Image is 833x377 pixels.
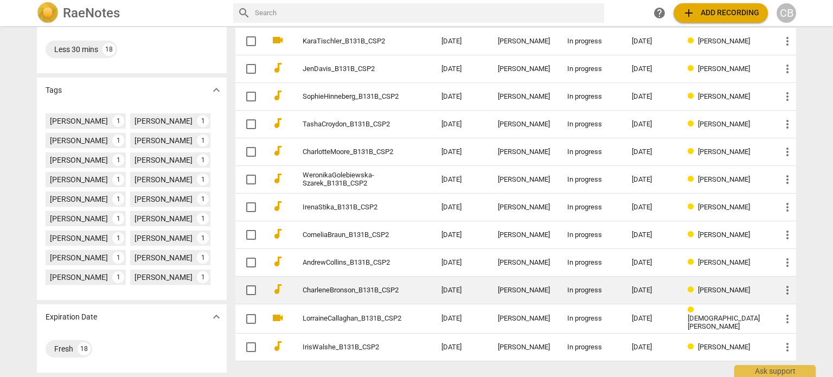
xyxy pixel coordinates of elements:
a: CharleneBronson_B131B_CSP2 [303,286,402,295]
div: 18 [78,342,91,355]
a: AndrewCollins_B131B_CSP2 [303,259,402,267]
div: [PERSON_NAME] [498,120,550,129]
td: [DATE] [433,221,489,249]
td: [DATE] [433,28,489,55]
a: JenDavis_B131B_CSP2 [303,65,402,73]
div: 1 [112,154,124,166]
p: Expiration Date [46,311,97,323]
div: [PERSON_NAME] [50,174,108,185]
button: Show more [208,82,225,98]
td: [DATE] [433,194,489,221]
div: [PERSON_NAME] [134,213,193,224]
span: videocam [271,311,284,324]
button: Show more [208,309,225,325]
td: [DATE] [433,55,489,83]
div: [PERSON_NAME] [134,174,193,185]
div: 18 [102,43,116,56]
div: In progress [567,259,614,267]
span: Review status: in progress [688,175,698,183]
div: [DATE] [632,231,671,239]
div: [PERSON_NAME] [498,259,550,267]
span: videocam [271,34,284,47]
div: In progress [567,93,614,101]
div: 1 [112,271,124,283]
span: [PERSON_NAME] [698,203,750,211]
div: [DATE] [632,343,671,352]
div: In progress [567,231,614,239]
div: In progress [567,65,614,73]
div: 1 [112,193,124,205]
span: more_vert [781,256,794,269]
div: [PERSON_NAME] [498,286,550,295]
div: [DATE] [632,259,671,267]
img: Logo [37,2,59,24]
span: more_vert [781,118,794,131]
span: help [653,7,666,20]
div: [DATE] [632,93,671,101]
div: 1 [197,232,209,244]
h2: RaeNotes [63,5,120,21]
span: Review status: in progress [688,92,698,100]
span: more_vert [781,312,794,325]
div: 1 [112,213,124,225]
div: [PERSON_NAME] [50,116,108,126]
div: In progress [567,343,614,352]
div: [DATE] [632,176,671,184]
div: [DATE] [632,315,671,323]
div: [PERSON_NAME] [50,213,108,224]
div: In progress [567,315,614,323]
span: Review status: in progress [688,65,698,73]
div: [PERSON_NAME] [134,252,193,263]
div: [PERSON_NAME] [50,194,108,205]
div: [DATE] [632,120,671,129]
div: In progress [567,176,614,184]
div: [PERSON_NAME] [50,252,108,263]
span: Review status: in progress [688,37,698,45]
div: [PERSON_NAME] [50,155,108,165]
span: [PERSON_NAME] [698,37,750,45]
span: expand_more [210,310,223,323]
a: Help [650,3,669,23]
a: IrenaStika_B131B_CSP2 [303,203,402,212]
span: audiotrack [271,200,284,213]
input: Search [255,4,600,22]
a: SophieHinneberg_B131B_CSP2 [303,93,402,101]
button: CB [777,3,796,23]
div: 1 [112,174,124,186]
span: [PERSON_NAME] [698,92,750,100]
span: [PERSON_NAME] [698,258,750,266]
span: audiotrack [271,283,284,296]
span: more_vert [781,173,794,186]
td: [DATE] [433,277,489,304]
span: expand_more [210,84,223,97]
div: [PERSON_NAME] [134,155,193,165]
div: [PERSON_NAME] [134,233,193,244]
a: WeronikaGolebiewska-Szarek_B131B_CSP2 [303,171,402,188]
td: [DATE] [433,249,489,277]
div: 1 [197,193,209,205]
td: [DATE] [433,166,489,194]
span: Add recording [682,7,759,20]
span: Review status: in progress [688,231,698,239]
div: [DATE] [632,286,671,295]
span: more_vert [781,341,794,354]
a: IrisWalshe_B131B_CSP2 [303,343,402,352]
span: audiotrack [271,144,284,157]
span: search [238,7,251,20]
a: TashaCroydon_B131B_CSP2 [303,120,402,129]
div: 1 [112,115,124,127]
span: [PERSON_NAME] [698,65,750,73]
span: audiotrack [271,172,284,185]
div: [PERSON_NAME] [134,272,193,283]
div: In progress [567,148,614,156]
span: [PERSON_NAME] [698,175,750,183]
span: more_vert [781,62,794,75]
div: Fresh [54,343,73,354]
div: 1 [112,232,124,244]
span: more_vert [781,228,794,241]
div: 1 [197,115,209,127]
button: Upload [674,3,768,23]
div: [PERSON_NAME] [498,65,550,73]
div: 1 [197,174,209,186]
div: 1 [197,154,209,166]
